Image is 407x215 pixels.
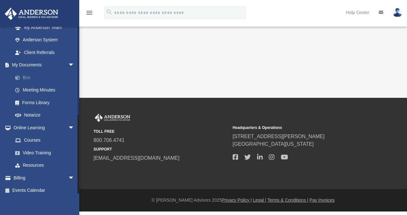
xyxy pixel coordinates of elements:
[268,198,308,203] a: Terms & Conditions |
[9,96,81,109] a: Forms Library
[106,9,113,16] i: search
[94,146,228,152] small: SUPPORT
[9,34,81,46] a: Anderson System
[68,59,81,72] span: arrow_drop_down
[9,21,78,34] a: My Anderson Team
[79,197,407,204] div: © [PERSON_NAME] Advisors 2025
[222,198,252,203] a: Privacy Policy |
[9,109,84,122] a: Notarize
[4,171,84,184] a: Billingarrow_drop_down
[94,138,125,143] a: 800.706.4741
[233,134,325,139] a: [STREET_ADDRESS][PERSON_NAME]
[86,12,93,17] a: menu
[86,9,93,17] i: menu
[393,8,402,17] img: User Pic
[4,121,81,134] a: Online Learningarrow_drop_down
[9,159,81,172] a: Resources
[4,59,84,71] a: My Documentsarrow_drop_down
[9,146,78,159] a: Video Training
[94,155,179,161] a: [EMAIL_ADDRESS][DOMAIN_NAME]
[68,171,81,185] span: arrow_drop_down
[253,198,266,203] a: Legal |
[233,125,367,131] small: Headquarters & Operations
[9,46,81,59] a: Client Referrals
[9,134,81,147] a: Courses
[94,114,132,122] img: Anderson Advisors Platinum Portal
[309,198,334,203] a: Pay Invoices
[3,8,60,20] img: Anderson Advisors Platinum Portal
[9,84,84,97] a: Meeting Minutes
[94,129,228,134] small: TOLL FREE
[68,121,81,134] span: arrow_drop_down
[233,141,314,147] a: [GEOGRAPHIC_DATA][US_STATE]
[9,71,84,84] a: Box
[4,184,84,197] a: Events Calendar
